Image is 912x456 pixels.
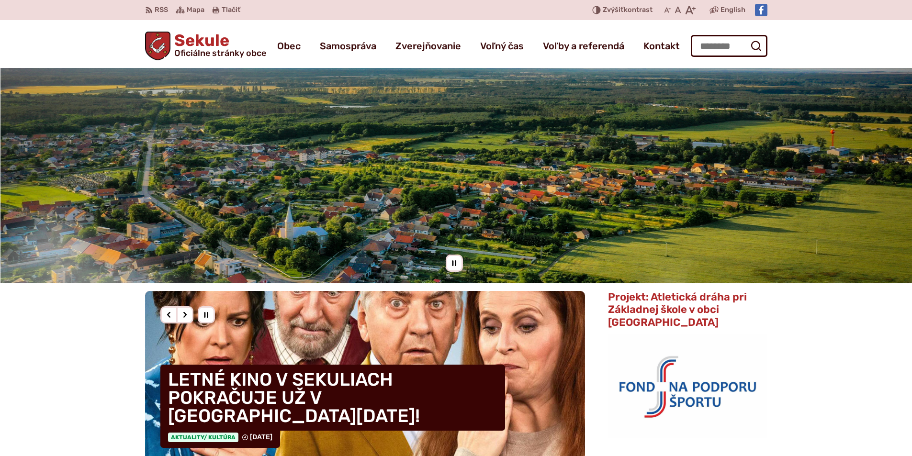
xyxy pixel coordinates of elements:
[721,4,745,16] span: English
[170,33,266,57] h1: Sekule
[608,334,767,437] img: logo_fnps.png
[168,433,238,442] span: Aktuality
[446,255,463,272] div: Pozastaviť pohyb slajdera
[145,32,171,60] img: Prejsť na domovskú stránku
[250,433,272,441] span: [DATE]
[187,4,204,16] span: Mapa
[277,33,301,59] a: Obec
[643,33,680,59] a: Kontakt
[160,365,505,431] h4: LETNÉ KINO V SEKULIACH POKRAČUJE UŽ V [GEOGRAPHIC_DATA][DATE]!
[145,32,267,60] a: Logo Sekule, prejsť na domovskú stránku.
[204,434,236,441] span: / Kultúra
[755,4,767,16] img: Prejsť na Facebook stránku
[174,49,266,57] span: Oficiálne stránky obce
[603,6,624,14] span: Zvýšiť
[608,290,747,329] span: Projekt: Atletická dráha pri Základnej škole v obci [GEOGRAPHIC_DATA]
[395,33,461,59] a: Zverejňovanie
[155,4,168,16] span: RSS
[719,4,747,16] a: English
[222,6,240,14] span: Tlačiť
[198,306,215,323] div: Pozastaviť pohyb slajdera
[603,6,653,14] span: kontrast
[543,33,624,59] a: Voľby a referendá
[320,33,376,59] a: Samospráva
[480,33,524,59] a: Voľný čas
